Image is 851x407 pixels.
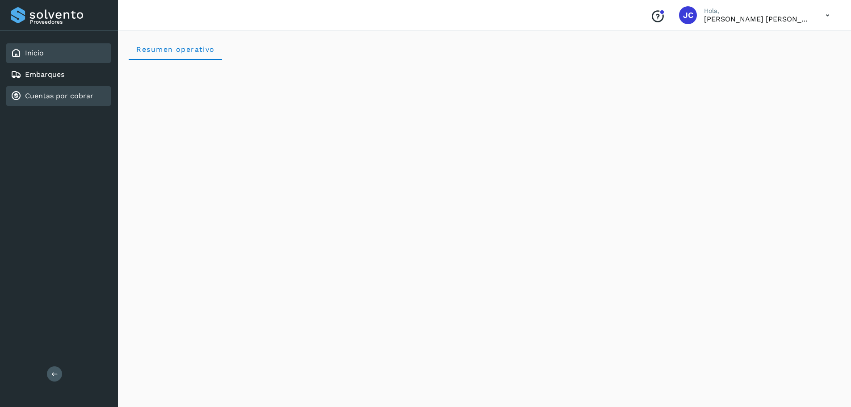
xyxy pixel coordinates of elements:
div: Embarques [6,65,111,84]
div: Inicio [6,43,111,63]
div: Cuentas por cobrar [6,86,111,106]
p: Hola, [704,7,811,15]
p: Proveedores [30,19,107,25]
a: Cuentas por cobrar [25,92,93,100]
a: Inicio [25,49,44,57]
span: Resumen operativo [136,45,215,54]
p: JUAN CARLOS MORAN COALLA [704,15,811,23]
a: Embarques [25,70,64,79]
